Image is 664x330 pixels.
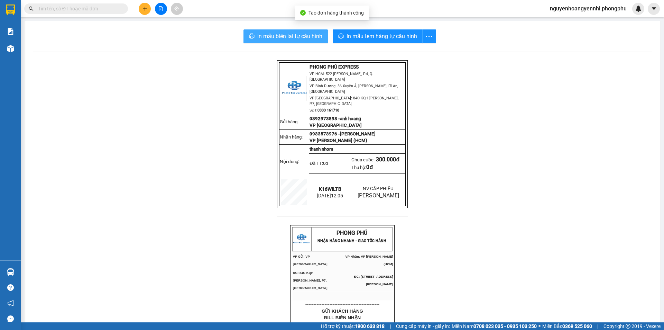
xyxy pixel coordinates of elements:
[390,322,391,330] span: |
[280,134,303,140] span: Nhận hàng:
[142,6,147,11] span: plus
[29,6,34,11] span: search
[155,3,167,15] button: file-add
[354,275,393,286] span: ĐC: [STREET_ADDRESS][PERSON_NAME]
[648,3,660,15] button: caret-down
[317,239,386,243] strong: NHẬN HÀNG NHANH - GIAO TỐC HÀNH
[366,164,373,170] span: 0đ
[310,84,398,94] span: VP Bình Dương: 36 Xuyên Á, [PERSON_NAME], Dĩ An, [GEOGRAPHIC_DATA]
[7,284,14,291] span: question-circle
[243,29,328,43] button: printerIn mẫu biên lai tự cấu hình
[300,10,306,16] span: check-circle
[158,6,163,11] span: file-add
[7,45,14,52] img: warehouse-icon
[340,116,361,121] span: anh hoang
[358,192,399,199] span: [PERSON_NAME]
[336,230,367,236] span: PHONG PHÚ
[310,72,373,82] span: VP HCM: 522 [PERSON_NAME], P.4, Q.[GEOGRAPHIC_DATA]
[30,36,102,45] span: VP [GEOGRAPHIC_DATA]: 84C KQH [PERSON_NAME], P.7, [GEOGRAPHIC_DATA]
[376,156,399,163] span: 300.000đ
[651,6,657,12] span: caret-down
[597,322,598,330] span: |
[321,322,385,330] span: Hỗ trợ kỹ thuật:
[171,3,183,15] button: aim
[452,322,537,330] span: Miền Nam
[351,165,373,170] span: Thu hộ:
[293,255,328,266] span: VP Gửi: VP [GEOGRAPHIC_DATA]
[345,255,393,266] span: VP Nhận: VP [PERSON_NAME] (HCM)
[355,323,385,329] strong: 1900 633 818
[340,322,363,327] span: K16WILTB
[317,193,343,198] span: [DATE]
[542,322,592,330] span: Miền Bắc
[7,268,14,276] img: warehouse-icon
[317,108,339,113] strong: 0333 161718
[280,159,299,164] span: Nội dung:
[363,186,394,191] span: NV CẤP PHIẾU
[319,186,341,192] span: K16WILTB
[310,108,339,113] span: SĐT:
[331,193,343,198] span: 12:05
[322,322,363,327] span: Mã đơn :
[282,76,307,101] img: logo
[30,46,59,51] span: SĐT:
[396,322,450,330] span: Cung cấp máy in - giấy in:
[340,131,376,136] span: [PERSON_NAME]
[422,29,436,43] button: more
[30,11,93,20] span: VP HCM: 522 [PERSON_NAME], P.4, Q.[GEOGRAPHIC_DATA]
[324,315,361,320] span: BILL BIÊN NHẬN
[139,3,151,15] button: plus
[322,309,363,314] span: GỬI KHÁCH HÀNG
[310,123,362,128] span: VP [GEOGRAPHIC_DATA]
[310,138,367,143] span: VP [PERSON_NAME] (HCM)
[30,4,85,10] strong: PHONG PHÚ EXPRESS
[310,146,333,152] span: thanh nhom
[310,161,328,166] span: Đã TT:
[257,32,322,41] span: In mẫu biên lai tự cấu hình
[323,161,328,166] span: 0đ
[310,96,398,106] span: VP [GEOGRAPHIC_DATA]: 84C KQH [PERSON_NAME], P.7, [GEOGRAPHIC_DATA]
[310,64,359,70] strong: PHONG PHÚ EXPRESS
[305,302,379,307] span: ----------------------------------------------
[7,300,14,306] span: notification
[6,5,15,15] img: logo-vxr
[544,4,632,13] span: nguyenhoangyennhi.phongphu
[7,28,14,35] img: solution-icon
[3,15,28,40] img: logo
[7,315,14,322] span: message
[249,33,255,40] span: printer
[333,29,423,43] button: printerIn mẫu tem hàng tự cấu hình
[38,5,120,12] input: Tìm tên, số ĐT hoặc mã đơn
[562,323,592,329] strong: 0369 525 060
[423,32,436,41] span: more
[351,157,399,162] span: Chưa cước:
[310,116,361,121] span: 0392973898 -
[30,21,77,35] span: VP Bình Dương: 36 Xuyên Á, [PERSON_NAME], Dĩ An, [GEOGRAPHIC_DATA]
[347,32,417,41] span: In mẫu tem hàng tự cấu hình
[293,271,328,290] span: ĐC: 84C KQH [PERSON_NAME], P7, [GEOGRAPHIC_DATA]
[338,33,344,40] span: printer
[635,6,642,12] img: icon-new-feature
[310,131,340,136] span: 0933573976 -
[293,231,310,248] img: logo
[280,119,298,124] span: Gửi hàng:
[626,324,630,329] span: copyright
[538,325,541,328] span: ⚪️
[473,323,537,329] strong: 0708 023 035 - 0935 103 250
[308,10,364,16] span: Tạo đơn hàng thành công
[38,46,59,51] strong: 0333 161718
[174,6,179,11] span: aim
